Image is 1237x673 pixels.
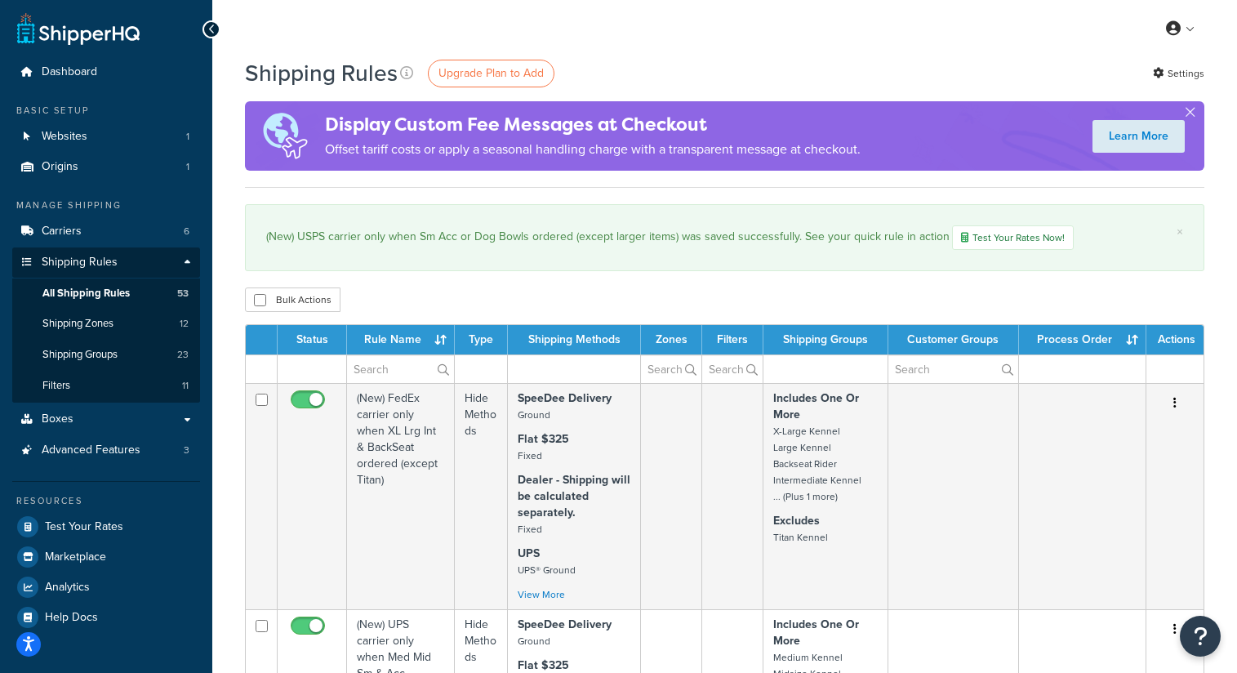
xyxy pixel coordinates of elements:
a: Advanced Features 3 [12,435,200,466]
h4: Display Custom Fee Messages at Checkout [325,111,861,138]
input: Search [641,355,701,383]
li: Advanced Features [12,435,200,466]
small: Ground [518,634,550,648]
th: Zones [641,325,702,354]
span: Analytics [45,581,90,595]
th: Filters [702,325,763,354]
strong: Flat $325 [518,430,569,448]
td: Hide Methods [455,383,508,609]
a: ShipperHQ Home [17,12,140,45]
a: Shipping Groups 23 [12,340,200,370]
small: UPS® Ground [518,563,576,577]
a: Analytics [12,573,200,602]
strong: SpeeDee Delivery [518,616,612,633]
div: Basic Setup [12,104,200,118]
a: Marketplace [12,542,200,572]
li: Origins [12,152,200,182]
small: Ground [518,408,550,422]
span: 1 [186,130,189,144]
span: All Shipping Rules [42,287,130,301]
a: View More [518,587,565,602]
span: Advanced Features [42,443,140,457]
div: Resources [12,494,200,508]
strong: Includes One Or More [773,390,859,423]
span: Shipping Rules [42,256,118,270]
li: Shipping Groups [12,340,200,370]
span: 3 [184,443,189,457]
li: Help Docs [12,603,200,632]
img: duties-banner-06bc72dcb5fe05cb3f9472aba00be2ae8eb53ab6f0d8bb03d382ba314ac3c341.png [245,101,325,171]
a: Test Your Rates [12,512,200,542]
a: Test Your Rates Now! [952,225,1074,250]
a: Shipping Rules [12,247,200,278]
span: Websites [42,130,87,144]
span: 6 [184,225,189,238]
li: All Shipping Rules [12,279,200,309]
span: Boxes [42,412,73,426]
strong: UPS [518,545,540,562]
th: Status [278,325,347,354]
th: Rule Name : activate to sort column ascending [347,325,455,354]
span: Help Docs [45,611,98,625]
th: Shipping Groups [763,325,888,354]
li: Carriers [12,216,200,247]
a: Websites 1 [12,122,200,152]
span: Shipping Zones [42,317,113,331]
span: Dashboard [42,65,97,79]
input: Search [347,355,454,383]
th: Actions [1146,325,1204,354]
small: Fixed [518,522,542,537]
th: Process Order : activate to sort column ascending [1019,325,1146,354]
strong: Dealer - Shipping will be calculated separately. [518,471,630,521]
span: Upgrade Plan to Add [438,65,544,82]
th: Shipping Methods [508,325,641,354]
p: Offset tariff costs or apply a seasonal handling charge with a transparent message at checkout. [325,138,861,161]
span: Marketplace [45,550,106,564]
a: All Shipping Rules 53 [12,279,200,309]
small: Titan Kennel [773,530,828,545]
a: Upgrade Plan to Add [428,60,554,87]
input: Search [888,355,1018,383]
li: Shipping Zones [12,309,200,339]
a: Dashboard [12,57,200,87]
div: (New) USPS carrier only when Sm Acc or Dog Bowls ordered (except larger items) was saved successf... [266,225,1183,250]
h1: Shipping Rules [245,57,398,89]
th: Type [455,325,508,354]
span: Origins [42,160,78,174]
span: 53 [177,287,189,301]
span: Test Your Rates [45,520,123,534]
span: 1 [186,160,189,174]
strong: Includes One Or More [773,616,859,649]
li: Websites [12,122,200,152]
a: Filters 11 [12,371,200,401]
input: Search [702,355,763,383]
span: 11 [182,379,189,393]
th: Customer Groups [888,325,1019,354]
span: Filters [42,379,70,393]
small: X-Large Kennel Large Kennel Backseat Rider Intermediate Kennel ... (Plus 1 more) [773,424,861,504]
a: Shipping Zones 12 [12,309,200,339]
span: 12 [180,317,189,331]
button: Bulk Actions [245,287,340,312]
strong: SpeeDee Delivery [518,390,612,407]
strong: Excludes [773,512,820,529]
td: (New) FedEx carrier only when XL Lrg Int & BackSeat ordered (except Titan) [347,383,455,609]
a: Carriers 6 [12,216,200,247]
span: 23 [177,348,189,362]
span: Carriers [42,225,82,238]
span: Shipping Groups [42,348,118,362]
li: Shipping Rules [12,247,200,403]
a: × [1177,225,1183,238]
a: Boxes [12,404,200,435]
a: Learn More [1092,120,1185,153]
a: Settings [1153,62,1204,85]
li: Filters [12,371,200,401]
div: Manage Shipping [12,198,200,212]
button: Open Resource Center [1180,616,1221,657]
a: Origins 1 [12,152,200,182]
